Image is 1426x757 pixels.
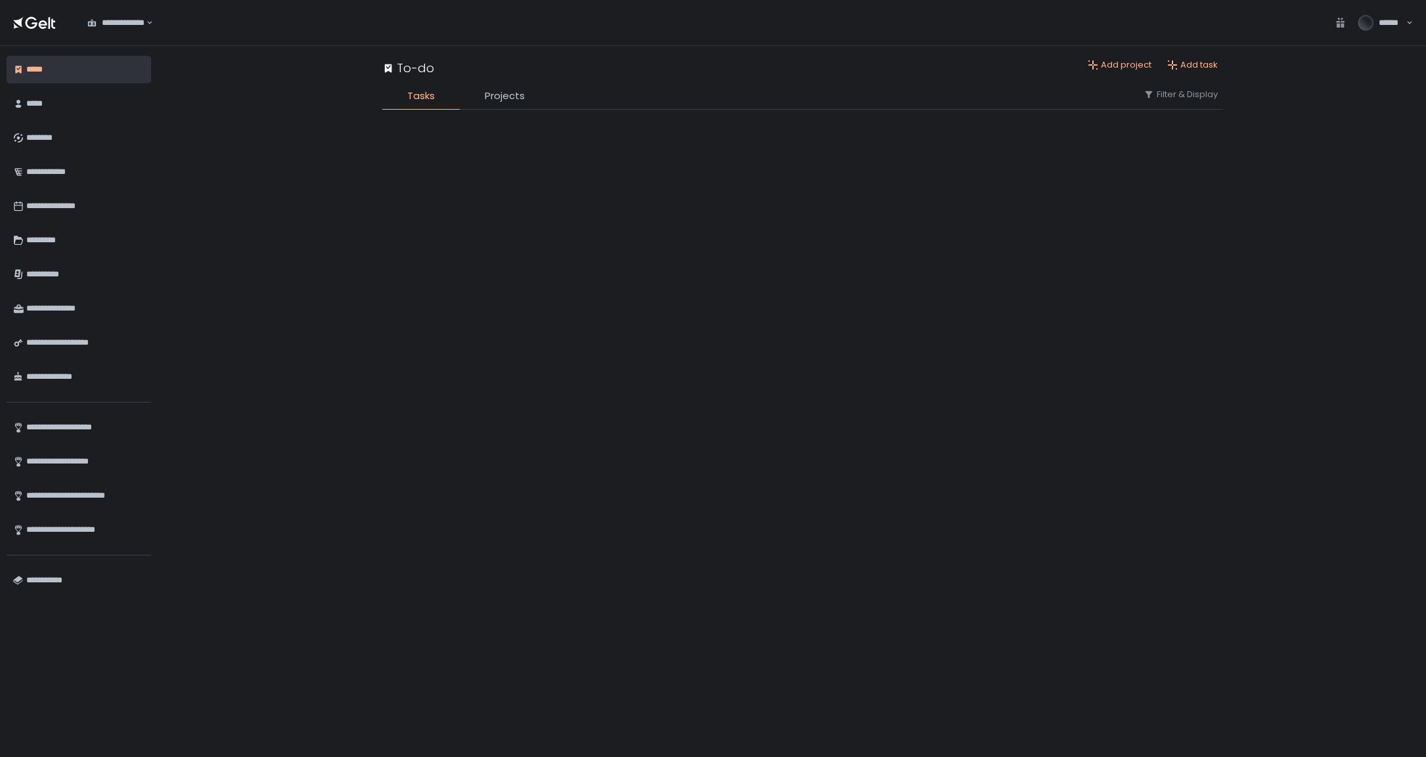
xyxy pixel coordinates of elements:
[382,59,434,77] div: To-do
[1088,59,1151,71] button: Add project
[1144,89,1218,100] button: Filter & Display
[145,16,145,30] input: Search for option
[485,89,525,104] span: Projects
[79,9,153,37] div: Search for option
[1167,59,1218,71] button: Add task
[407,89,435,104] span: Tasks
